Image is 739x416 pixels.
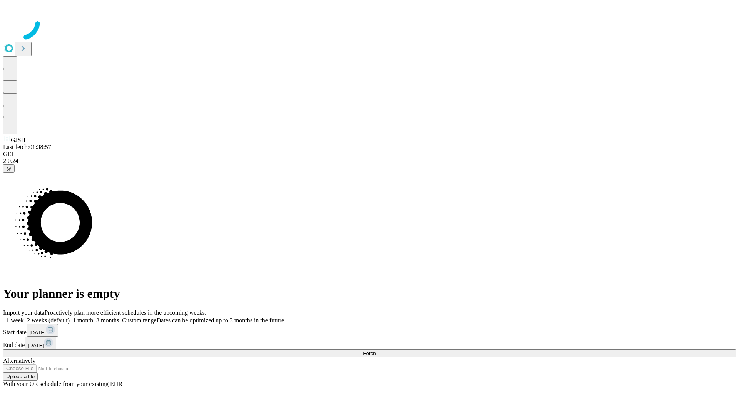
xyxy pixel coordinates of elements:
[3,309,45,316] span: Import your data
[3,144,51,150] span: Last fetch: 01:38:57
[3,324,736,337] div: Start date
[363,351,376,356] span: Fetch
[6,166,12,171] span: @
[27,317,70,324] span: 2 weeks (default)
[73,317,93,324] span: 1 month
[3,164,15,173] button: @
[30,330,46,335] span: [DATE]
[3,151,736,158] div: GEI
[3,381,122,387] span: With your OR schedule from your existing EHR
[11,137,25,143] span: GJSH
[96,317,119,324] span: 3 months
[45,309,206,316] span: Proactively plan more efficient schedules in the upcoming weeks.
[27,324,58,337] button: [DATE]
[3,337,736,349] div: End date
[25,337,56,349] button: [DATE]
[28,342,44,348] span: [DATE]
[3,349,736,357] button: Fetch
[3,158,736,164] div: 2.0.241
[3,287,736,301] h1: Your planner is empty
[157,317,286,324] span: Dates can be optimized up to 3 months in the future.
[6,317,24,324] span: 1 week
[122,317,156,324] span: Custom range
[3,372,38,381] button: Upload a file
[3,357,35,364] span: Alternatively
